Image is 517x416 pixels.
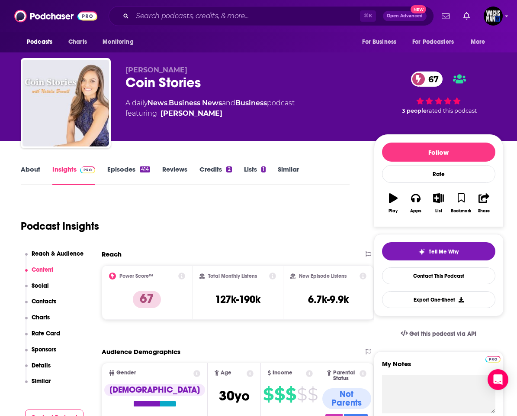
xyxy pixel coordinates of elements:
[104,384,205,396] div: [DEMOGRAPHIC_DATA]
[420,71,443,87] span: 67
[102,348,180,356] h2: Audience Demographics
[451,208,471,214] div: Bookmark
[394,323,484,344] a: Get this podcast via API
[133,291,161,308] p: 67
[32,314,50,321] p: Charts
[387,14,423,18] span: Open Advanced
[460,9,473,23] a: Show notifications dropdown
[382,165,495,183] div: Rate
[25,250,84,266] button: Reach & Audience
[382,188,405,219] button: Play
[21,220,99,233] h1: Podcast Insights
[167,99,169,107] span: ,
[382,143,495,162] button: Follow
[286,387,296,401] span: $
[411,5,426,13] span: New
[389,208,398,214] div: Play
[360,10,376,22] span: ⌘ K
[244,165,266,185] a: Lists1
[32,330,60,337] p: Rate Card
[25,330,61,346] button: Rate Card
[25,346,57,362] button: Sponsors
[32,346,56,353] p: Sponsors
[435,208,442,214] div: List
[478,208,490,214] div: Share
[261,166,266,172] div: 1
[383,11,427,21] button: Open AdvancedNew
[109,6,434,26] div: Search podcasts, credits, & more...
[161,108,222,119] a: Natalie Brunell
[107,165,150,185] a: Episodes414
[32,298,56,305] p: Contacts
[429,248,459,255] span: Tell Me Why
[27,36,52,48] span: Podcasts
[140,166,150,172] div: 414
[382,267,495,284] a: Contact This Podcast
[484,6,503,26] img: User Profile
[21,165,40,185] a: About
[148,99,167,107] a: News
[263,387,273,401] span: $
[382,291,495,308] button: Export One-Sheet
[427,107,477,114] span: rated this podcast
[412,36,454,48] span: For Podcasters
[405,188,427,219] button: Apps
[450,188,472,219] button: Bookmark
[116,370,136,376] span: Gender
[52,165,95,185] a: InsightsPodchaser Pro
[96,34,145,50] button: open menu
[208,273,257,279] h2: Total Monthly Listens
[63,34,92,50] a: Charts
[199,165,231,185] a: Credits2
[119,273,153,279] h2: Power Score™
[485,354,501,363] a: Pro website
[132,9,360,23] input: Search podcasts, credits, & more...
[25,362,51,378] button: Details
[382,242,495,260] button: tell me why sparkleTell Me Why
[32,362,51,369] p: Details
[25,282,49,298] button: Social
[22,60,109,146] img: Coin Stories
[308,293,349,306] h3: 6.7k-9.9k
[68,36,87,48] span: Charts
[226,166,231,172] div: 2
[418,248,425,255] img: tell me why sparkle
[356,34,407,50] button: open menu
[125,98,295,119] div: A daily podcast
[299,273,347,279] h2: New Episode Listens
[274,387,285,401] span: $
[402,107,427,114] span: 3 people
[125,66,187,74] span: [PERSON_NAME]
[488,369,508,390] div: Open Intercom Messenger
[382,360,495,375] label: My Notes
[32,266,53,273] p: Content
[465,34,496,50] button: open menu
[32,282,49,289] p: Social
[322,388,371,409] div: Not Parents
[438,9,453,23] a: Show notifications dropdown
[25,377,51,393] button: Similar
[472,188,495,219] button: Share
[25,314,50,330] button: Charts
[471,36,485,48] span: More
[333,370,358,381] span: Parental Status
[14,8,97,24] img: Podchaser - Follow, Share and Rate Podcasts
[219,387,250,404] span: 30 yo
[32,250,83,257] p: Reach & Audience
[362,36,396,48] span: For Business
[410,208,421,214] div: Apps
[222,99,235,107] span: and
[162,165,187,185] a: Reviews
[21,34,64,50] button: open menu
[427,188,450,219] button: List
[411,71,443,87] a: 67
[297,387,307,401] span: $
[169,99,222,107] a: Business News
[102,250,122,258] h2: Reach
[80,166,95,173] img: Podchaser Pro
[484,6,503,26] span: Logged in as WachsmanNY
[25,298,57,314] button: Contacts
[125,108,295,119] span: featuring
[103,36,133,48] span: Monitoring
